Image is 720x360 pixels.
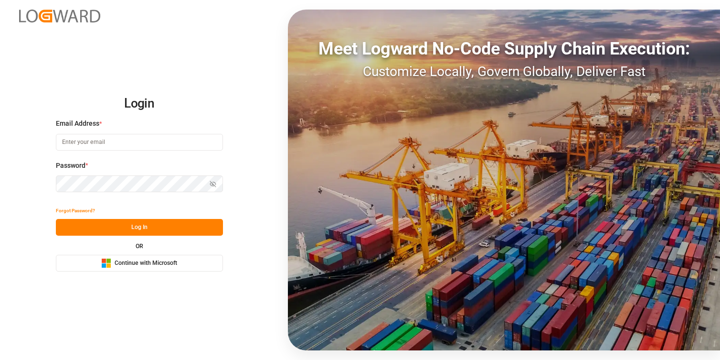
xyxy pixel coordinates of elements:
[56,134,223,151] input: Enter your email
[56,119,99,129] span: Email Address
[288,36,720,62] div: Meet Logward No-Code Supply Chain Execution:
[19,10,100,22] img: Logward_new_orange.png
[56,161,85,171] span: Password
[115,259,177,268] span: Continue with Microsoft
[56,219,223,236] button: Log In
[288,62,720,82] div: Customize Locally, Govern Globally, Deliver Fast
[136,243,143,249] small: OR
[56,255,223,272] button: Continue with Microsoft
[56,88,223,119] h2: Login
[56,202,95,219] button: Forgot Password?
